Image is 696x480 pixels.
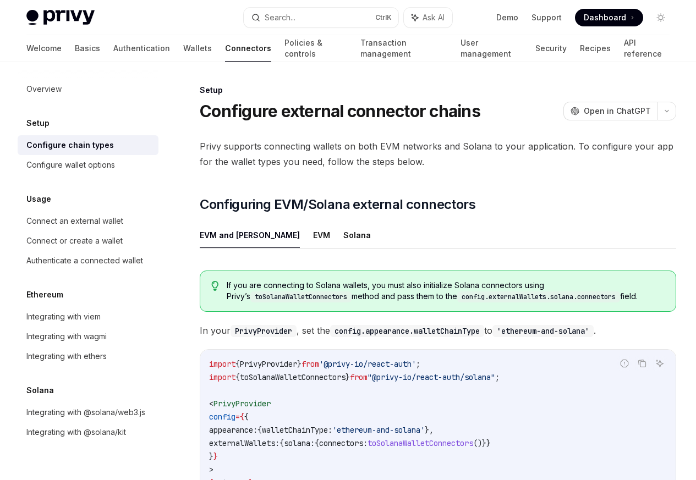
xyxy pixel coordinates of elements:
code: config.externalWallets.solana.connectors [457,291,620,302]
a: Authentication [113,35,170,62]
span: PrivyProvider [213,399,271,409]
span: externalWallets: [209,438,280,448]
span: { [257,425,262,435]
h5: Ethereum [26,288,63,301]
a: Support [531,12,562,23]
span: Open in ChatGPT [584,106,651,117]
a: Overview [18,79,158,99]
a: Basics [75,35,100,62]
span: { [244,412,249,422]
a: Configure wallet options [18,155,158,175]
span: Ask AI [423,12,445,23]
span: Privy supports connecting wallets on both EVM networks and Solana to your application. To configu... [200,139,676,169]
svg: Tip [211,281,219,291]
span: ()}} [473,438,491,448]
div: Configure wallet options [26,158,115,172]
div: Integrating with @solana/web3.js [26,406,145,419]
span: } [346,372,350,382]
code: toSolanaWalletConnectors [250,291,352,302]
h5: Setup [26,117,50,130]
button: Ask AI [404,8,452,27]
a: Connect an external wallet [18,211,158,231]
a: Integrating with ethers [18,346,158,366]
a: Integrating with wagmi [18,327,158,346]
span: Configuring EVM/Solana external connectors [200,196,475,213]
span: Ctrl K [375,13,392,22]
span: "@privy-io/react-auth/solana" [368,372,495,382]
span: { [280,438,284,448]
h5: Solana [26,384,54,397]
div: Setup [200,85,676,96]
span: from [350,372,368,382]
div: Connect an external wallet [26,214,123,228]
a: Configure chain types [18,135,158,155]
a: Connectors [225,35,271,62]
span: walletChainType: [262,425,332,435]
span: } [297,359,302,369]
button: Ask AI [653,356,667,371]
span: PrivyProvider [240,359,297,369]
span: import [209,372,235,382]
div: Overview [26,82,62,96]
a: Recipes [580,35,611,62]
div: Integrating with viem [26,310,101,323]
span: Dashboard [584,12,626,23]
a: User management [461,35,522,62]
span: ; [416,359,420,369]
span: ; [495,372,500,382]
span: import [209,359,235,369]
a: Policies & controls [284,35,347,62]
a: Welcome [26,35,62,62]
span: > [209,465,213,475]
div: Search... [265,11,295,24]
span: }, [425,425,434,435]
button: Open in ChatGPT [563,102,657,120]
span: { [315,438,319,448]
div: Configure chain types [26,139,114,152]
a: Demo [496,12,518,23]
div: Integrating with @solana/kit [26,426,126,439]
a: Dashboard [575,9,643,26]
a: Integrating with viem [18,307,158,327]
span: In your , set the to . [200,323,676,338]
div: Integrating with wagmi [26,330,107,343]
span: } [213,451,218,461]
span: appearance: [209,425,257,435]
code: 'ethereum-and-solana' [492,325,594,337]
span: toSolanaWalletConnectors [368,438,473,448]
a: Authenticate a connected wallet [18,251,158,271]
button: EVM [313,222,330,248]
button: Search...CtrlK [244,8,398,27]
div: Authenticate a connected wallet [26,254,143,267]
span: from [302,359,319,369]
button: EVM and [PERSON_NAME] [200,222,300,248]
span: { [240,412,244,422]
span: { [235,372,240,382]
span: solana: [284,438,315,448]
div: Integrating with ethers [26,350,107,363]
code: PrivyProvider [231,325,297,337]
img: light logo [26,10,95,25]
span: config [209,412,235,422]
span: toSolanaWalletConnectors [240,372,346,382]
span: If you are connecting to Solana wallets, you must also initialize Solana connectors using Privy’s... [227,280,665,302]
span: { [235,359,240,369]
span: 'ethereum-and-solana' [332,425,425,435]
a: Wallets [183,35,212,62]
div: Connect or create a wallet [26,234,123,247]
a: Connect or create a wallet [18,231,158,251]
a: Integrating with @solana/kit [18,422,158,442]
span: '@privy-io/react-auth' [319,359,416,369]
button: Solana [343,222,371,248]
span: = [235,412,240,422]
span: } [209,451,213,461]
code: config.appearance.walletChainType [330,325,484,337]
span: connectors: [319,438,368,448]
span: < [209,399,213,409]
a: Transaction management [360,35,447,62]
button: Copy the contents from the code block [635,356,649,371]
a: Integrating with @solana/web3.js [18,402,158,422]
button: Report incorrect code [617,356,632,371]
button: Toggle dark mode [652,9,670,26]
a: Security [535,35,567,62]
